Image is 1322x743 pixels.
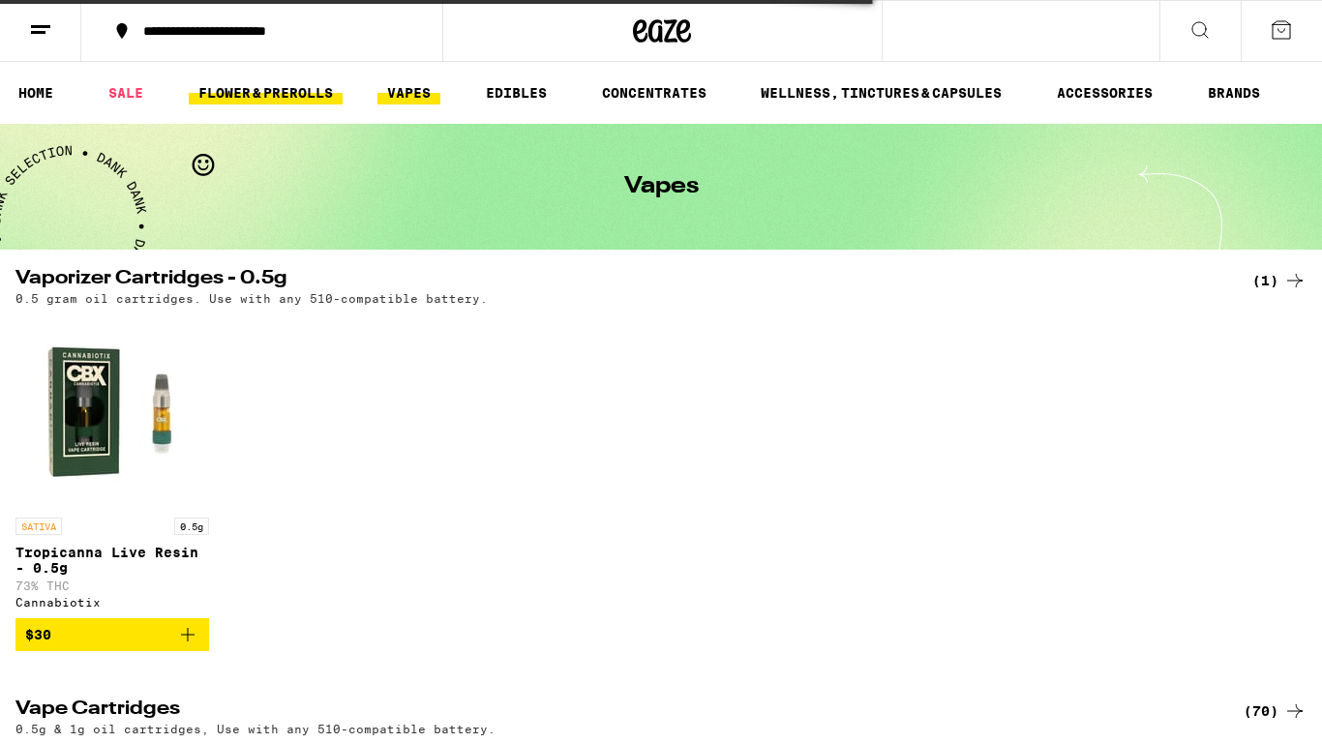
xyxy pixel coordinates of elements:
button: Add to bag [15,618,209,651]
a: SALE [99,81,153,104]
span: $30 [25,627,51,642]
p: SATIVA [15,518,62,535]
a: HOME [9,81,63,104]
div: Cannabiotix [15,596,209,609]
a: FLOWER & PREROLLS [189,81,343,104]
a: ACCESSORIES [1047,81,1162,104]
a: VAPES [377,81,440,104]
a: WELLNESS, TINCTURES & CAPSULES [751,81,1011,104]
p: 0.5g & 1g oil cartridges, Use with any 510-compatible battery. [15,723,496,735]
p: Tropicanna Live Resin - 0.5g [15,545,209,576]
p: 73% THC [15,580,209,592]
a: (70) [1244,699,1307,723]
h1: Vapes [624,175,699,198]
p: 0.5g [174,518,209,535]
img: Cannabiotix - Tropicanna Live Resin - 0.5g [15,314,209,508]
a: BRANDS [1198,81,1270,104]
span: Hi. Need any help? [12,14,139,29]
a: CONCENTRATES [592,81,716,104]
a: Open page for Tropicanna Live Resin - 0.5g from Cannabiotix [15,314,209,618]
h2: Vaporizer Cartridges - 0.5g [15,269,1212,292]
a: EDIBLES [476,81,556,104]
p: 0.5 gram oil cartridges. Use with any 510-compatible battery. [15,292,488,305]
h2: Vape Cartridges [15,699,1212,723]
a: (1) [1252,269,1307,292]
